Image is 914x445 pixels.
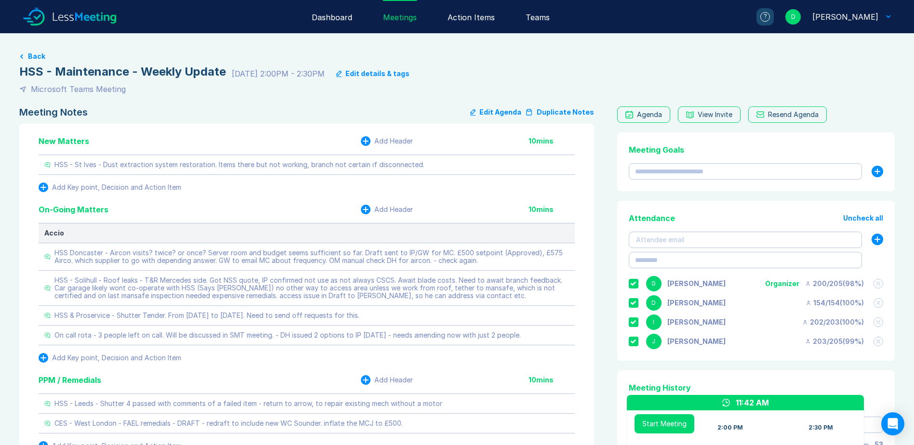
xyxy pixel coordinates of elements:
[529,137,575,145] div: 10 mins
[629,212,675,224] div: Attendance
[717,424,743,432] div: 2:00 PM
[39,183,181,192] button: Add Key point, Decision and Action Item
[374,206,413,213] div: Add Header
[361,205,413,214] button: Add Header
[28,52,45,60] button: Back
[374,376,413,384] div: Add Header
[760,12,770,22] div: ?
[808,424,833,432] div: 2:30 PM
[52,354,181,362] div: Add Key point, Decision and Action Item
[232,68,325,79] div: [DATE] 2:00PM - 2:30PM
[748,106,827,123] button: Resend Agenda
[629,382,883,393] div: Meeting History
[54,331,521,339] div: On call rota - 3 people left on call. Will be discussed in SMT meeting. - DH issued 2 options to ...
[19,106,88,118] div: Meeting Notes
[345,70,410,78] div: Edit details & tags
[635,414,694,433] button: Start Meeting
[54,276,569,300] div: HSS - Solihull - Roof leaks - T&R Mercedes side. Got NSS quote, IP confirmed not use as not alway...
[52,183,181,191] div: Add Key point, Decision and Action Item
[39,204,108,215] div: On-Going Matters
[361,136,413,146] button: Add Header
[667,280,726,288] div: Gemma White
[54,419,403,427] div: CES - West London - FAEL remedials - DRAFT - redraft to include new WC Sounder. inflate the MCJ t...
[39,353,181,363] button: Add Key point, Decision and Action Item
[629,144,883,156] div: Meeting Goals
[667,338,726,345] div: Jonny Welbourn
[678,106,741,123] button: View Invite
[637,111,662,118] div: Agenda
[44,229,569,237] div: Accio
[529,206,575,213] div: 10 mins
[806,299,864,307] div: 154 / 154 ( 100 %)
[19,64,226,79] div: HSS - Maintenance - Weekly Update
[54,400,442,407] div: HSS - Leeds - Shutter 4 passed with comments of a failed item - return to arrow, to repair existi...
[667,299,726,307] div: David Hayter
[470,106,521,118] button: Edit Agenda
[736,397,769,408] div: 11:42 AM
[19,52,895,60] a: Back
[617,106,670,123] a: Agenda
[39,135,89,147] div: New Matters
[667,318,726,326] div: Iain Parnell
[812,11,878,23] div: David Hayter
[805,338,864,345] div: 203 / 205 ( 99 %)
[39,374,101,386] div: PPM / Remedials
[802,318,864,326] div: 202 / 203 ( 100 %)
[698,111,732,118] div: View Invite
[31,83,126,95] div: Microsoft Teams Meeting
[525,106,594,118] button: Duplicate Notes
[336,70,410,78] button: Edit details & tags
[529,376,575,384] div: 10 mins
[843,214,883,222] button: Uncheck all
[805,280,864,288] div: 200 / 205 ( 98 %)
[785,9,801,25] div: D
[54,161,424,169] div: HSS - St Ives - Dust extraction system restoration. Items there but not working, branch not certa...
[646,295,662,311] div: D
[646,334,662,349] div: J
[54,312,359,319] div: HSS & Proservice - Shutter Tender. From [DATE] to [DATE]. Need to send off requests for this.
[745,8,774,26] a: ?
[765,280,799,288] div: Organizer
[54,249,569,264] div: HSS Doncaster - Aircon visits? twice? or once? Server room and budget seems sufficient so far. Dr...
[881,412,904,435] div: Open Intercom Messenger
[646,276,662,291] div: G
[646,314,662,330] div: I
[768,111,819,118] div: Resend Agenda
[374,137,413,145] div: Add Header
[361,375,413,385] button: Add Header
